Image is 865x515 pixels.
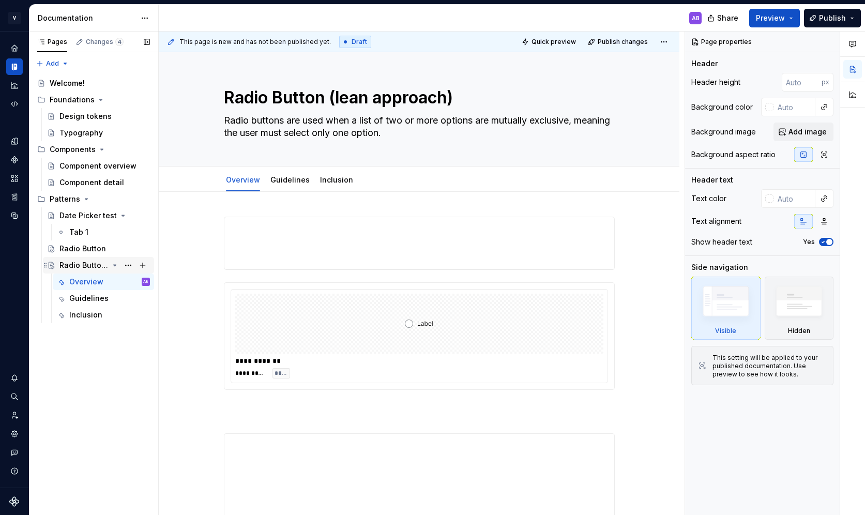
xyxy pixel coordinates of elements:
[33,191,154,207] div: Patterns
[6,189,23,205] a: Storybook stories
[6,77,23,94] div: Analytics
[819,13,846,23] span: Publish
[222,112,613,141] textarea: Radio buttons are used when a list of two or more options are mutually exclusive, meaning the use...
[691,216,741,226] div: Text alignment
[59,210,117,221] div: Date Picker test
[765,277,834,340] div: Hidden
[226,175,260,184] a: Overview
[691,149,776,160] div: Background aspect ratio
[803,238,815,246] label: Yes
[33,141,154,158] div: Components
[6,407,23,423] a: Invite team
[59,128,103,138] div: Typography
[43,174,154,191] a: Component detail
[691,237,752,247] div: Show header text
[37,38,67,46] div: Pages
[69,310,102,320] div: Inclusion
[749,9,800,27] button: Preview
[756,13,785,23] span: Preview
[585,35,652,49] button: Publish changes
[33,92,154,108] div: Foundations
[270,175,310,184] a: Guidelines
[59,177,124,188] div: Component detail
[804,9,861,27] button: Publish
[773,98,815,116] input: Auto
[115,38,124,46] span: 4
[53,274,154,290] a: OverviewAB
[6,207,23,224] div: Data sources
[59,161,136,171] div: Component overview
[46,59,59,68] span: Add
[822,78,829,86] p: px
[43,125,154,141] a: Typography
[691,102,753,112] div: Background color
[266,169,314,190] div: Guidelines
[43,158,154,174] a: Component overview
[6,370,23,386] button: Notifications
[691,175,733,185] div: Header text
[6,426,23,442] a: Settings
[6,388,23,405] div: Search ⌘K
[222,169,264,190] div: Overview
[519,35,581,49] button: Quick preview
[6,133,23,149] div: Design tokens
[6,170,23,187] a: Assets
[691,58,718,69] div: Header
[43,207,154,224] a: Date Picker test
[50,78,85,88] div: Welcome!
[691,262,748,272] div: Side navigation
[316,169,357,190] div: Inclusion
[2,7,27,29] button: V
[8,12,21,24] div: V
[788,127,827,137] span: Add image
[43,240,154,257] a: Radio Button
[692,14,700,22] div: AB
[788,327,810,335] div: Hidden
[712,354,827,378] div: This setting will be applied to your published documentation. Use preview to see how it looks.
[43,108,154,125] a: Design tokens
[179,38,331,46] span: This page is new and has not been published yet.
[50,144,96,155] div: Components
[53,307,154,323] a: Inclusion
[50,194,80,204] div: Patterns
[715,327,736,335] div: Visible
[598,38,648,46] span: Publish changes
[691,77,740,87] div: Header height
[59,244,106,254] div: Radio Button
[702,9,745,27] button: Share
[773,123,833,141] button: Add image
[69,227,88,237] div: Tab 1
[320,175,353,184] a: Inclusion
[59,111,112,122] div: Design tokens
[86,38,124,46] div: Changes
[69,293,109,304] div: Guidelines
[222,85,613,110] textarea: Radio Button (lean approach)
[6,152,23,168] a: Components
[143,277,148,287] div: AB
[691,193,726,204] div: Text color
[59,260,109,270] div: Radio Button (lean approach)
[53,290,154,307] a: Guidelines
[38,13,135,23] div: Documentation
[43,257,154,274] a: Radio Button (lean approach)
[691,277,761,340] div: Visible
[352,38,367,46] span: Draft
[6,58,23,75] a: Documentation
[6,444,23,461] button: Contact support
[33,56,72,71] button: Add
[6,96,23,112] a: Code automation
[6,40,23,56] a: Home
[532,38,576,46] span: Quick preview
[53,224,154,240] a: Tab 1
[9,496,20,507] a: Supernova Logo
